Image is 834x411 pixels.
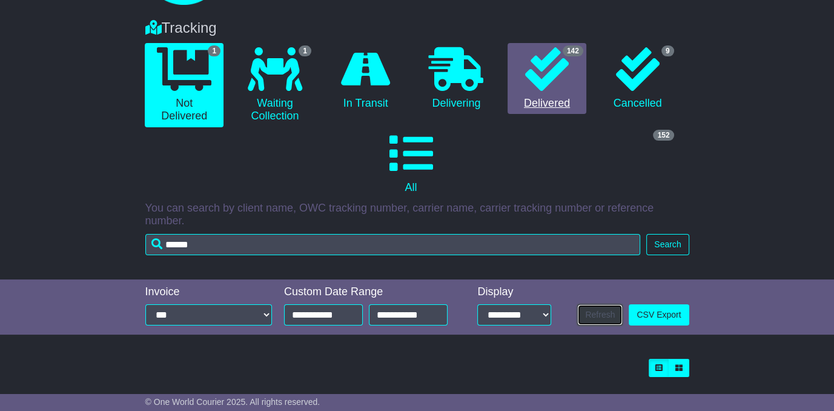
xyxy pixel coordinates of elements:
[145,127,677,199] a: 152 All
[284,286,457,299] div: Custom Date Range
[299,45,311,56] span: 1
[326,43,405,115] a: In Transit
[653,130,673,141] span: 152
[508,43,586,115] a: 142 Delivered
[145,397,320,407] span: © One World Courier 2025. All rights reserved.
[145,286,273,299] div: Invoice
[646,234,689,255] button: Search
[577,304,623,326] button: Refresh
[477,286,551,299] div: Display
[629,304,689,326] a: CSV Export
[598,43,677,115] a: 9 Cancelled
[417,43,496,115] a: Delivering
[563,45,583,56] span: 142
[661,45,674,56] span: 9
[236,43,314,127] a: 1 Waiting Collection
[139,19,695,37] div: Tracking
[145,43,223,127] a: 1 Not Delivered
[145,202,689,228] p: You can search by client name, OWC tracking number, carrier name, carrier tracking number or refe...
[208,45,220,56] span: 1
